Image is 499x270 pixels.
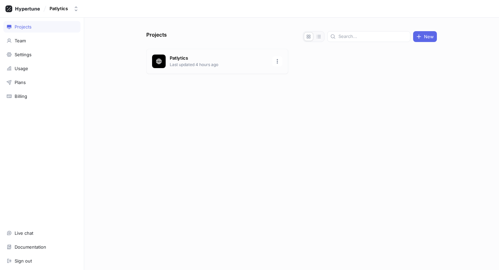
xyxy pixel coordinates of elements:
[15,38,26,43] div: Team
[15,66,28,71] div: Usage
[15,230,33,236] div: Live chat
[15,24,32,29] div: Projects
[15,258,32,264] div: Sign out
[47,3,81,14] button: Patlytics
[3,90,80,102] a: Billing
[15,94,27,99] div: Billing
[15,244,46,250] div: Documentation
[15,52,32,57] div: Settings
[3,77,80,88] a: Plans
[170,62,268,68] p: Last updated 4 hours ago
[338,33,407,40] input: Search...
[424,35,434,39] span: New
[146,31,167,42] p: Projects
[15,80,26,85] div: Plans
[3,21,80,33] a: Projects
[170,55,268,62] p: Patlytics
[413,31,437,42] button: New
[3,63,80,74] a: Usage
[50,6,68,12] div: Patlytics
[3,35,80,46] a: Team
[3,49,80,60] a: Settings
[3,241,80,253] a: Documentation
